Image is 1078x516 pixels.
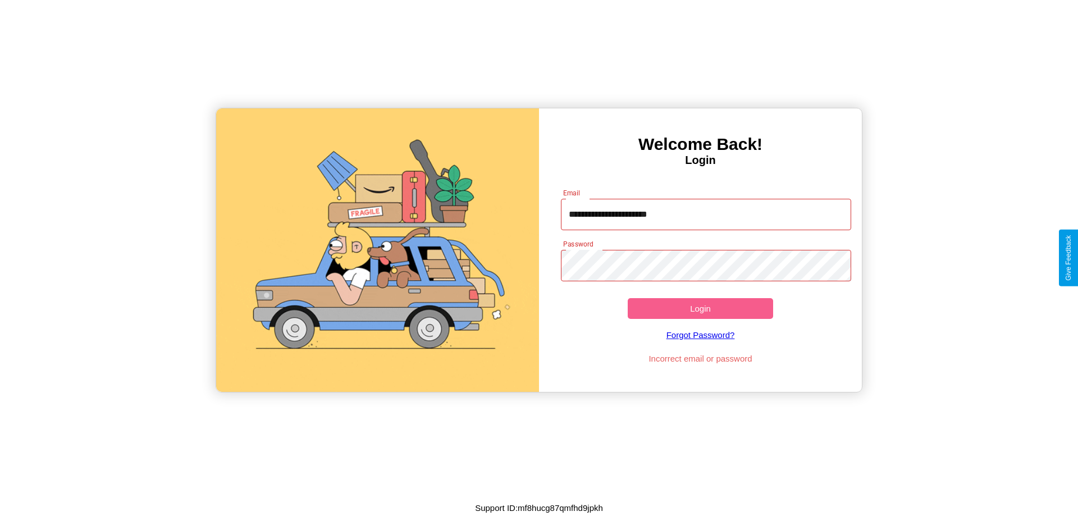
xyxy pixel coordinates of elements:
[628,298,773,319] button: Login
[555,351,846,366] p: Incorrect email or password
[1065,235,1072,281] div: Give Feedback
[216,108,539,392] img: gif
[563,188,581,198] label: Email
[563,239,593,249] label: Password
[539,135,862,154] h3: Welcome Back!
[539,154,862,167] h4: Login
[555,319,846,351] a: Forgot Password?
[475,500,603,515] p: Support ID: mf8hucg87qmfhd9jpkh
